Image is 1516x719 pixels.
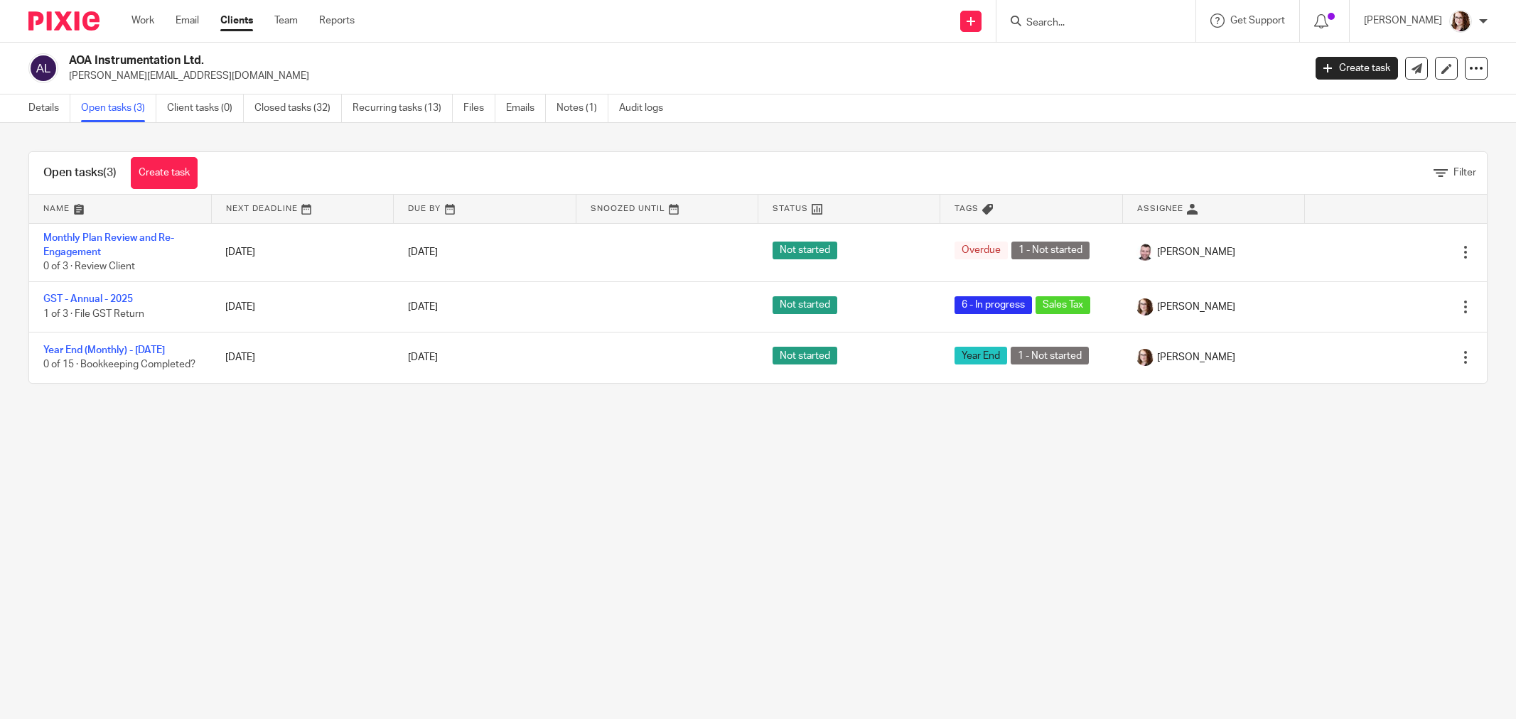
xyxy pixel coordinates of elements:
[1025,17,1153,30] input: Search
[619,94,674,122] a: Audit logs
[319,13,355,28] a: Reports
[43,309,144,319] span: 1 of 3 · File GST Return
[506,94,546,122] a: Emails
[773,347,837,364] span: Not started
[591,205,665,212] span: Snoozed Until
[353,94,453,122] a: Recurring tasks (13)
[28,11,100,31] img: Pixie
[1449,10,1472,33] img: Kelsey%20Website-compressed%20Resized.jpg
[1011,347,1089,364] span: 1 - Not started
[408,302,438,312] span: [DATE]
[1157,245,1235,259] span: [PERSON_NAME]
[773,296,837,314] span: Not started
[1364,13,1442,28] p: [PERSON_NAME]
[28,94,70,122] a: Details
[43,233,174,257] a: Monthly Plan Review and Re-Engagement
[1136,244,1154,261] img: Shawn%20Headshot%2011-2020%20Cropped%20Resized2.jpg
[1136,298,1154,315] img: Kelsey%20Website-compressed%20Resized.jpg
[955,296,1032,314] span: 6 - In progress
[220,13,253,28] a: Clients
[1136,349,1154,366] img: Kelsey%20Website-compressed%20Resized.jpg
[408,352,438,362] span: [DATE]
[131,157,198,189] a: Create task
[773,205,808,212] span: Status
[81,94,156,122] a: Open tasks (3)
[408,247,438,257] span: [DATE]
[211,333,393,383] td: [DATE]
[176,13,199,28] a: Email
[131,13,154,28] a: Work
[69,69,1294,83] p: [PERSON_NAME][EMAIL_ADDRESS][DOMAIN_NAME]
[1157,300,1235,314] span: [PERSON_NAME]
[463,94,495,122] a: Files
[43,261,135,271] span: 0 of 3 · Review Client
[254,94,342,122] a: Closed tasks (32)
[1453,168,1476,178] span: Filter
[43,345,165,355] a: Year End (Monthly) - [DATE]
[43,166,117,180] h1: Open tasks
[211,281,393,332] td: [DATE]
[773,242,837,259] span: Not started
[955,242,1008,259] span: Overdue
[1316,57,1398,80] a: Create task
[274,13,298,28] a: Team
[955,205,979,212] span: Tags
[28,53,58,83] img: svg%3E
[955,347,1007,364] span: Year End
[167,94,244,122] a: Client tasks (0)
[1011,242,1090,259] span: 1 - Not started
[1157,350,1235,364] span: [PERSON_NAME]
[69,53,1049,68] h2: AOA Instrumentation Ltd.
[43,359,195,369] span: 0 of 15 · Bookkeeping Completed?
[1230,16,1285,26] span: Get Support
[103,167,117,178] span: (3)
[1036,296,1090,314] span: Sales Tax
[557,94,608,122] a: Notes (1)
[43,294,133,304] a: GST - Annual - 2025
[211,223,393,281] td: [DATE]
